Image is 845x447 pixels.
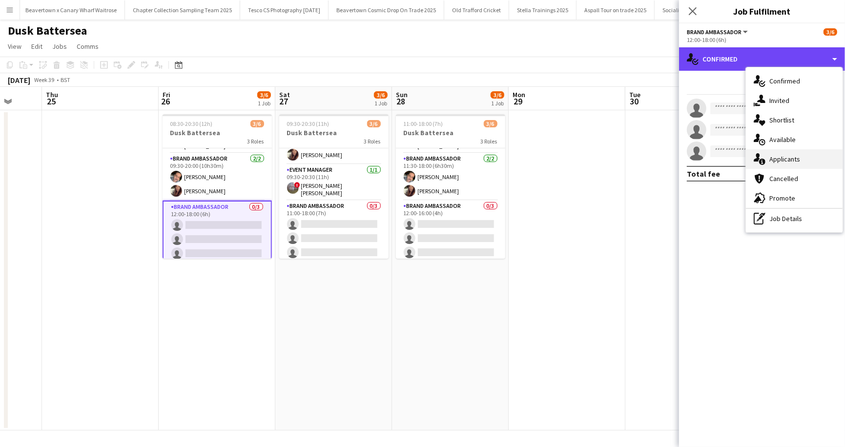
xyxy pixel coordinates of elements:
[394,96,408,107] span: 28
[163,114,272,259] app-job-card: 08:30-20:30 (12h)3/6Dusk Battersea3 RolesEvent Manager1/108:30-20:30 (12h)![PERSON_NAME] [PERSON_...
[746,149,843,169] div: Applicants
[396,114,505,259] app-job-card: 11:00-18:00 (7h)3/6Dusk Battersea3 RolesEvent Manager1/111:00-18:00 (7h)![PERSON_NAME] [PERSON_NA...
[374,91,388,99] span: 3/6
[170,120,213,127] span: 08:30-20:30 (12h)
[511,96,525,107] span: 29
[746,209,843,228] div: Job Details
[294,182,300,188] span: !
[396,153,505,201] app-card-role: Brand Ambassador2/211:30-18:00 (6h30m)[PERSON_NAME][PERSON_NAME]
[4,40,25,53] a: View
[364,138,381,145] span: 3 Roles
[824,28,837,36] span: 3/6
[8,42,21,51] span: View
[746,188,843,208] div: Promote
[687,169,720,179] div: Total fee
[31,42,42,51] span: Edit
[77,42,99,51] span: Comms
[279,114,389,259] app-job-card: 09:30-20:30 (11h)3/6Dusk Battersea3 RolesBrand Ambassador2/209:30-20:00 (10h30m)[PERSON_NAME][PER...
[257,91,271,99] span: 3/6
[444,0,509,20] button: Old Trafford Cricket
[481,138,497,145] span: 3 Roles
[513,90,525,99] span: Mon
[8,75,30,85] div: [DATE]
[8,23,87,38] h1: Dusk Battersea
[628,96,640,107] span: 30
[163,128,272,137] h3: Dusk Battersea
[163,153,272,201] app-card-role: Brand Ambassador2/209:30-20:00 (10h30m)[PERSON_NAME][PERSON_NAME]
[629,90,640,99] span: Tue
[163,90,170,99] span: Fri
[367,120,381,127] span: 3/6
[52,42,67,51] span: Jobs
[48,40,71,53] a: Jobs
[491,100,504,107] div: 1 Job
[491,91,504,99] span: 3/6
[258,100,270,107] div: 1 Job
[279,90,290,99] span: Sat
[329,0,444,20] button: Beavertown Cosmic Drop On Trade 2025
[279,201,389,262] app-card-role: Brand Ambassador0/311:00-18:00 (7h)
[655,0,728,20] button: Socialite Launch Event
[18,0,125,20] button: Beavertown x Canary Wharf Waitrose
[396,90,408,99] span: Sun
[687,36,837,43] div: 12:00-18:00 (6h)
[279,164,389,201] app-card-role: Event Manager1/109:30-20:30 (11h)![PERSON_NAME] [PERSON_NAME]
[125,0,240,20] button: Chapter Collection Sampling Team 2025
[404,120,443,127] span: 11:00-18:00 (7h)
[287,120,330,127] span: 09:30-20:30 (11h)
[247,138,264,145] span: 3 Roles
[44,96,58,107] span: 25
[509,0,577,20] button: Stella Trainings 2025
[46,90,58,99] span: Thu
[32,76,57,83] span: Week 39
[278,96,290,107] span: 27
[61,76,70,83] div: BST
[279,128,389,137] h3: Dusk Battersea
[374,100,387,107] div: 1 Job
[679,47,845,71] div: Confirmed
[746,110,843,130] div: Shortlist
[577,0,655,20] button: Aspall Tour on trade 2025
[679,5,845,18] h3: Job Fulfilment
[746,91,843,110] div: Invited
[240,0,329,20] button: Tesco CS Photography [DATE]
[746,169,843,188] div: Cancelled
[687,28,749,36] button: Brand Ambassador
[484,120,497,127] span: 3/6
[746,71,843,91] div: Confirmed
[396,201,505,262] app-card-role: Brand Ambassador0/312:00-16:00 (4h)
[746,130,843,149] div: Available
[27,40,46,53] a: Edit
[163,201,272,264] app-card-role: Brand Ambassador0/312:00-18:00 (6h)
[161,96,170,107] span: 26
[687,28,742,36] span: Brand Ambassador
[396,128,505,137] h3: Dusk Battersea
[250,120,264,127] span: 3/6
[73,40,103,53] a: Comms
